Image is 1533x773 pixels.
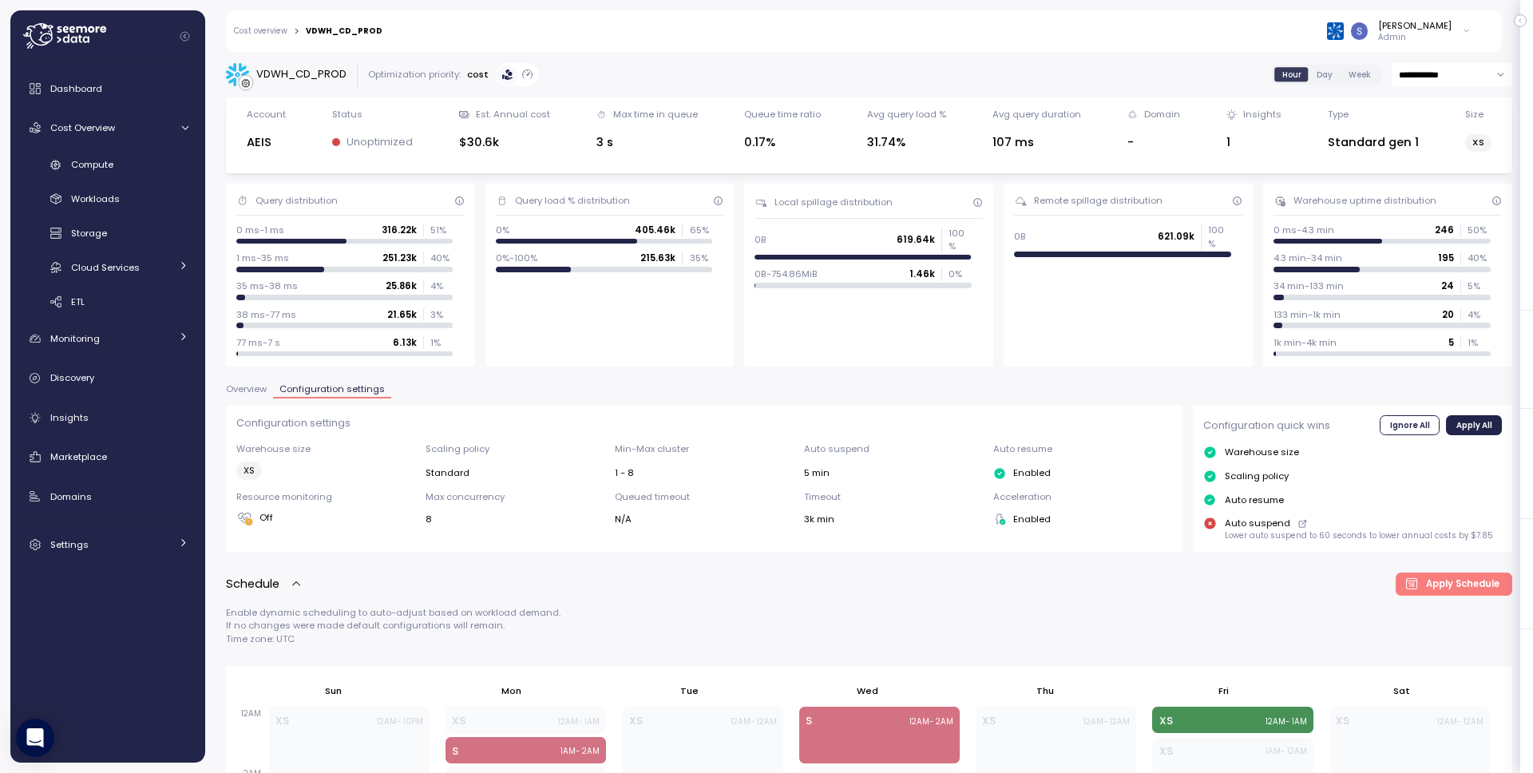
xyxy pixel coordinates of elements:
span: Hour [1282,69,1301,81]
p: 246 [1435,224,1454,236]
a: Marketplace [17,441,199,473]
p: 1 ms-35 ms [236,252,289,264]
p: XS [1159,713,1173,729]
button: Ignore All [1380,415,1440,434]
span: Domains [50,490,92,503]
a: ETL [17,288,199,315]
p: 12AM - 12AM [1083,716,1130,727]
a: Cost Overview [17,112,199,144]
p: 619.64k [897,233,935,246]
p: 1 % [430,336,453,349]
div: 0.17% [744,133,821,152]
span: Dashboard [50,82,102,95]
p: 35 ms-38 ms [236,279,298,292]
p: 0B-754.86MiB [755,268,818,280]
p: 0% [496,224,509,236]
div: Domain [1144,108,1180,121]
p: 25.86k [386,279,417,292]
span: Insights [50,411,89,424]
span: Ignore All [1390,416,1430,434]
div: 8 [426,513,604,525]
a: Dashboard [17,73,199,105]
p: 12AM - 1AM [558,716,600,727]
p: Schedule [226,575,279,593]
p: Lower auto suspend to 60 seconds to lower annual costs by $7.85 [1225,530,1493,541]
p: 24 [1441,279,1454,292]
p: 100 % [1208,224,1230,250]
div: Off [236,510,415,526]
button: Collapse navigation [175,30,195,42]
p: Resource monitoring [236,490,415,503]
button: Sat [1385,676,1418,705]
div: Local spillage distribution [774,196,893,208]
p: Configuration settings [236,415,1173,431]
button: Apply Schedule [1396,573,1513,596]
span: Marketplace [50,450,107,463]
a: Domains [17,481,199,513]
span: XS [1472,134,1484,151]
p: Auto suspend [804,442,983,455]
div: XS12AM- 1AM [1148,705,1317,735]
div: Est. Annual cost [476,108,550,121]
p: 12AM - 1AM [1266,716,1307,727]
button: Apply All [1446,415,1502,434]
p: 12AM - 12AM [1437,716,1483,727]
button: Fri [1210,676,1237,705]
div: Max time in queue [613,108,698,121]
span: Week [1349,69,1371,81]
p: Scaling policy [1225,470,1289,482]
p: 405.46k [635,224,675,236]
p: Configuration quick wins [1203,418,1330,434]
p: cost [467,68,489,81]
div: Standard gen 1 [1328,133,1419,152]
p: 51 % [430,224,453,236]
p: 4.3 min-34 min [1274,252,1342,264]
div: Status [332,108,362,121]
p: 35 % [690,252,712,264]
div: Account [247,108,286,121]
p: 1AM - 12AM [1266,746,1307,757]
p: XS [982,713,996,729]
div: 1 - 8 [615,466,794,479]
p: Enable dynamic scheduling to auto-adjust based on workload demand. If no changes were made defaul... [226,606,1512,645]
div: XS12AM- 1AM [442,705,610,735]
span: Apply All [1456,416,1492,434]
p: 1k min-4k min [1274,336,1337,349]
p: 12AM - 12AM [731,716,777,727]
p: Acceleration [993,490,1172,503]
div: Type [1328,108,1349,121]
p: 40 % [1468,252,1490,264]
span: Settings [50,538,89,551]
p: 77 ms-7 s [236,336,280,349]
span: Discovery [50,371,94,384]
div: 3k min [804,513,983,525]
p: Warehouse size [1225,446,1299,458]
p: Auto resume [993,442,1172,455]
p: Scaling policy [426,442,604,455]
img: 68790ce639d2d68da1992664.PNG [1327,22,1344,39]
p: 0%-100% [496,252,537,264]
div: Avg query load % [867,108,946,121]
div: N/A [615,513,794,525]
button: Wed [849,676,886,705]
div: VDWH_CD_PROD [256,66,347,82]
div: 3 s [596,133,698,152]
p: Sun [325,684,342,697]
p: 40 % [430,252,453,264]
p: Min-Max cluster [615,442,794,455]
p: XS [1336,713,1349,729]
p: 0 ms-4.3 min [1274,224,1334,236]
p: 4 % [430,279,453,292]
p: 133 min-1k min [1274,308,1341,321]
p: 316.22k [382,224,417,236]
p: 3 % [430,308,453,321]
p: XS [629,713,643,729]
p: Thu [1036,684,1054,697]
p: Queued timeout [615,490,794,503]
span: XS [244,462,255,479]
p: 1.46k [909,268,935,280]
span: Monitoring [50,332,100,345]
div: VDWH_CD_PROD [306,27,382,35]
a: Workloads [17,186,199,212]
div: Enabled [993,513,1172,525]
